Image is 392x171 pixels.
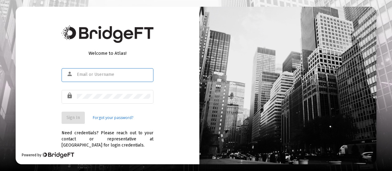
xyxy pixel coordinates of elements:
[77,72,150,77] input: Email or Username
[66,92,74,99] mat-icon: lock
[22,152,74,158] div: Powered by
[62,112,85,124] button: Sign In
[62,25,153,43] img: Bridge Financial Technology Logo
[42,152,74,158] img: Bridge Financial Technology Logo
[62,50,153,56] div: Welcome to Atlas!
[66,115,80,120] span: Sign In
[66,70,74,78] mat-icon: person
[93,115,133,121] a: Forgot your password?
[62,124,153,148] div: Need credentials? Please reach out to your contact or representative at [GEOGRAPHIC_DATA] for log...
